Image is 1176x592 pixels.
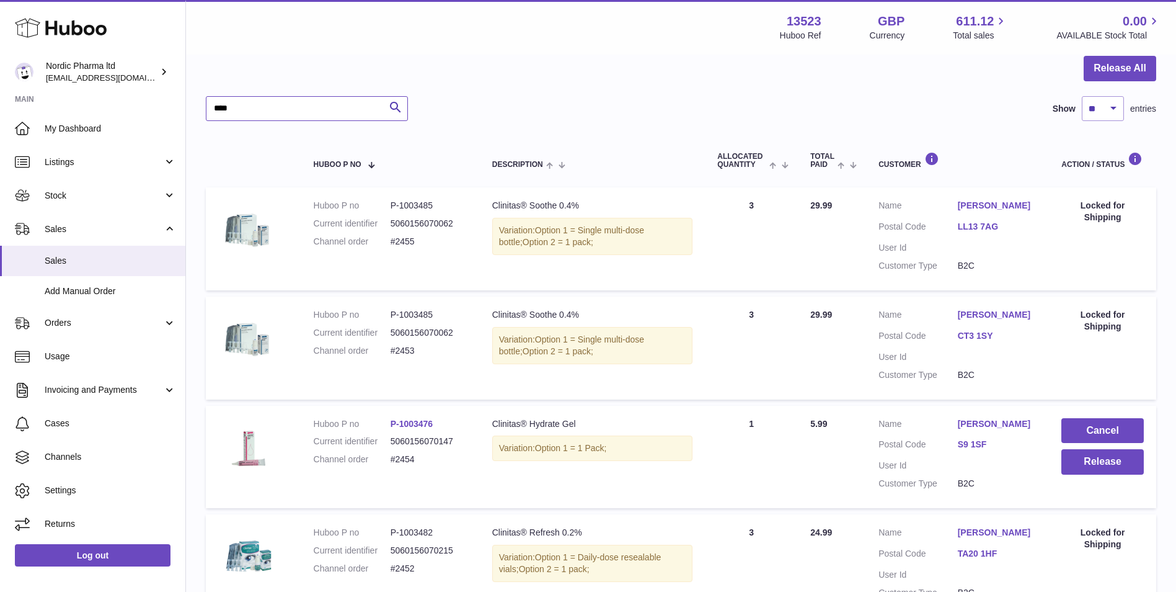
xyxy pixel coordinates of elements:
dd: #2455 [391,236,467,248]
img: 2_6c148ce2-9555-4dcb-a520-678b12be0df6.png [218,309,280,371]
span: Returns [45,518,176,530]
div: Locked for Shipping [1061,200,1144,223]
img: 2_6c148ce2-9555-4dcb-a520-678b12be0df6.png [218,200,280,262]
dt: Customer Type [878,369,958,381]
span: Cases [45,418,176,429]
span: Sales [45,223,163,235]
dt: Channel order [314,563,391,575]
strong: 13523 [787,13,821,30]
dd: B2C [958,369,1037,381]
div: Action / Status [1061,152,1144,169]
dt: Channel order [314,454,391,465]
span: entries [1130,103,1156,115]
span: 5.99 [810,419,827,429]
span: 24.99 [810,527,832,537]
a: Log out [15,544,170,567]
span: [EMAIL_ADDRESS][DOMAIN_NAME] [46,73,182,83]
div: Locked for Shipping [1061,527,1144,550]
dt: Current identifier [314,436,391,447]
div: Clinitas® Hydrate Gel [492,418,693,430]
span: Option 1 = Daily-dose resealable vials; [499,552,661,574]
label: Show [1053,103,1076,115]
span: Add Manual Order [45,285,176,297]
span: My Dashboard [45,123,176,135]
dt: User Id [878,242,958,254]
a: [PERSON_NAME] [958,309,1037,321]
div: Variation: [492,327,693,364]
a: TA20 1HF [958,548,1037,560]
dt: Channel order [314,236,391,248]
dt: Huboo P no [314,309,391,321]
a: 0.00 AVAILABLE Stock Total [1056,13,1161,42]
span: 0.00 [1123,13,1147,30]
span: Option 2 = 1 pack; [523,237,593,247]
dt: Current identifier [314,327,391,339]
a: [PERSON_NAME] [958,200,1037,212]
dd: #2452 [391,563,467,575]
span: Usage [45,351,176,362]
div: Huboo Ref [780,30,821,42]
a: LL13 7AG [958,221,1037,233]
dt: Customer Type [878,260,958,272]
dt: Channel order [314,345,391,357]
dt: Postal Code [878,548,958,563]
span: Invoicing and Payments [45,384,163,396]
span: Stock [45,190,163,202]
td: 3 [705,297,798,400]
span: Listings [45,156,163,168]
button: Release [1061,449,1144,475]
dd: #2454 [391,454,467,465]
div: Clinitas® Soothe 0.4% [492,200,693,212]
span: Option 1 = Single multi-dose bottle; [499,225,644,247]
span: Orders [45,317,163,329]
dt: Postal Code [878,221,958,236]
dt: Customer Type [878,478,958,490]
dt: Name [878,418,958,433]
a: S9 1SF [958,439,1037,451]
div: Variation: [492,545,693,582]
dd: 5060156070062 [391,218,467,230]
span: Option 2 = 1 pack; [523,346,593,356]
a: [PERSON_NAME] [958,527,1037,539]
button: Release All [1084,56,1156,81]
dd: P-1003485 [391,309,467,321]
span: 611.12 [956,13,994,30]
span: Option 2 = 1 pack; [519,564,590,574]
span: Settings [45,485,176,496]
span: Huboo P no [314,161,361,169]
span: 29.99 [810,310,832,320]
dt: Name [878,200,958,215]
div: Currency [870,30,905,42]
td: 3 [705,187,798,290]
span: Option 1 = 1 Pack; [535,443,607,453]
div: Locked for Shipping [1061,309,1144,333]
span: Sales [45,255,176,267]
dt: Postal Code [878,330,958,345]
dd: P-1003482 [391,527,467,539]
a: P-1003476 [391,419,433,429]
dt: User Id [878,460,958,472]
dt: Current identifier [314,545,391,557]
dt: Postal Code [878,439,958,454]
span: 29.99 [810,200,832,210]
div: Customer [878,152,1037,169]
dt: Huboo P no [314,527,391,539]
dd: 5060156070215 [391,545,467,557]
a: 611.12 Total sales [953,13,1008,42]
div: Clinitas® Refresh 0.2% [492,527,693,539]
dt: Name [878,527,958,542]
dd: P-1003485 [391,200,467,212]
dd: B2C [958,260,1037,272]
dt: Huboo P no [314,418,391,430]
div: Variation: [492,436,693,461]
a: [PERSON_NAME] [958,418,1037,430]
a: CT3 1SY [958,330,1037,342]
span: AVAILABLE Stock Total [1056,30,1161,42]
dd: 5060156070147 [391,436,467,447]
span: ALLOCATED Quantity [717,153,766,169]
span: Description [492,161,543,169]
dd: 5060156070062 [391,327,467,339]
strong: GBP [878,13,904,30]
dt: Current identifier [314,218,391,230]
img: 3_8572f3d3-b857-4dd9-bb2d-50b370ffe630.png [218,527,280,589]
